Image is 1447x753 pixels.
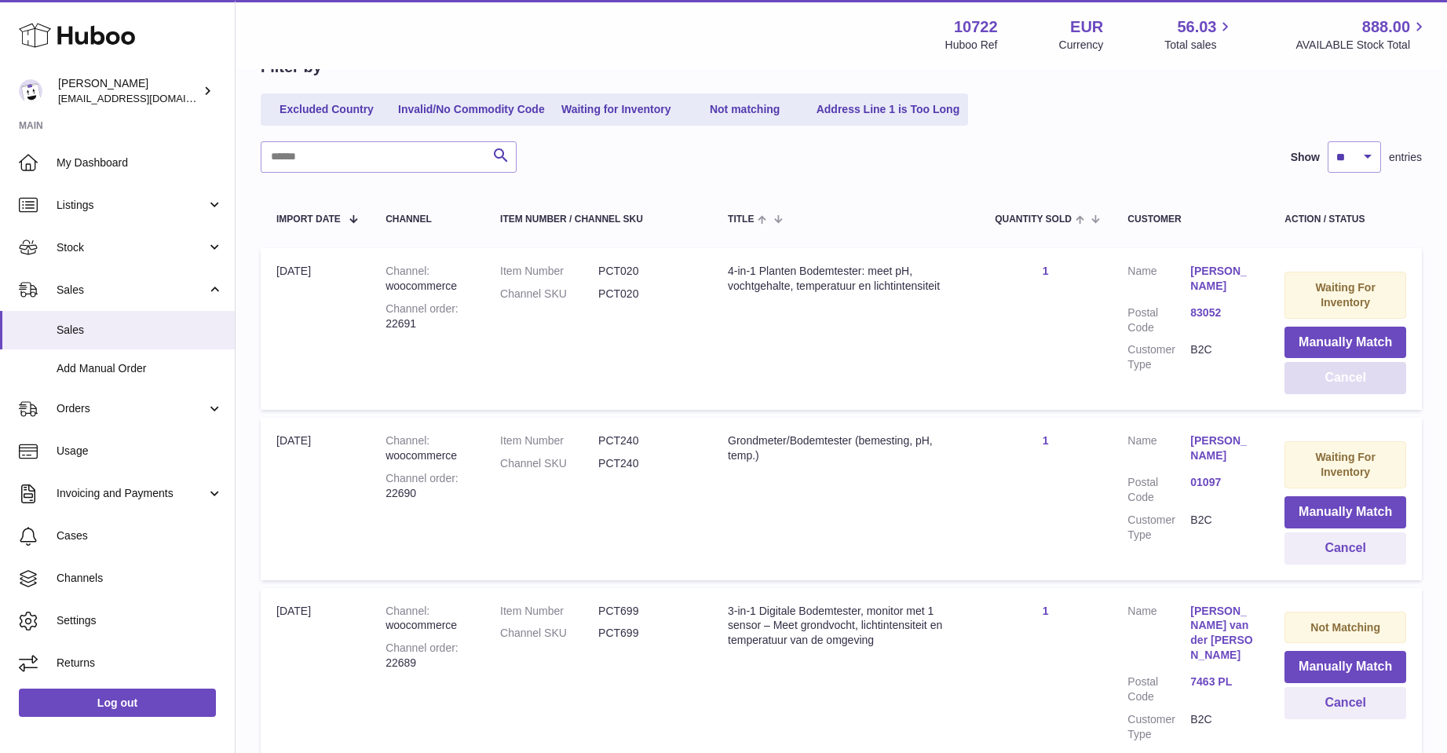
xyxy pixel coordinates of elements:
[728,433,963,463] div: Grondmeter/Bodemtester (bemesting, pH, temp.)
[57,240,206,255] span: Stock
[57,323,223,338] span: Sales
[811,97,966,122] a: Address Line 1 is Too Long
[1190,513,1253,543] dd: B2C
[1059,38,1104,53] div: Currency
[954,16,998,38] strong: 10722
[1295,38,1428,53] span: AVAILABLE Stock Total
[264,97,389,122] a: Excluded Country
[682,97,808,122] a: Not matching
[1190,604,1253,663] a: [PERSON_NAME] van der [PERSON_NAME]
[500,287,598,302] dt: Channel SKU
[386,264,469,294] div: woocommerce
[57,198,206,213] span: Listings
[598,626,696,641] dd: PCT699
[57,155,223,170] span: My Dashboard
[386,302,459,315] strong: Channel order
[1127,604,1190,667] dt: Name
[386,265,429,277] strong: Channel
[1043,265,1049,277] a: 1
[57,486,206,501] span: Invoicing and Payments
[1190,305,1253,320] a: 83052
[1284,687,1406,719] button: Cancel
[57,613,223,628] span: Settings
[386,604,469,634] div: woocommerce
[1190,342,1253,372] dd: B2C
[386,433,469,463] div: woocommerce
[1070,16,1103,38] strong: EUR
[1295,16,1428,53] a: 888.00 AVAILABLE Stock Total
[1127,712,1190,742] dt: Customer Type
[57,528,223,543] span: Cases
[19,79,42,103] img: sales@plantcaretools.com
[598,264,696,279] dd: PCT020
[1315,281,1375,309] strong: Waiting For Inventory
[728,264,963,294] div: 4-in-1 Planten Bodemtester: meet pH, vochtgehalte, temperatuur en lichtintensiteit
[500,214,696,225] div: Item Number / Channel SKU
[386,641,469,671] div: 22689
[1164,16,1234,53] a: 56.03 Total sales
[995,214,1072,225] span: Quantity Sold
[1127,433,1190,467] dt: Name
[58,92,231,104] span: [EMAIL_ADDRESS][DOMAIN_NAME]
[1043,434,1049,447] a: 1
[500,433,598,448] dt: Item Number
[19,689,216,717] a: Log out
[1190,264,1253,294] a: [PERSON_NAME]
[386,472,459,484] strong: Channel order
[57,571,223,586] span: Channels
[1284,532,1406,565] button: Cancel
[1127,475,1190,505] dt: Postal Code
[57,283,206,298] span: Sales
[1127,674,1190,704] dt: Postal Code
[57,361,223,376] span: Add Manual Order
[500,264,598,279] dt: Item Number
[1389,150,1422,165] span: entries
[1043,605,1049,617] a: 1
[393,97,550,122] a: Invalid/No Commodity Code
[1284,496,1406,528] button: Manually Match
[386,302,469,331] div: 22691
[728,214,754,225] span: Title
[57,656,223,671] span: Returns
[1362,16,1410,38] span: 888.00
[57,444,223,459] span: Usage
[386,605,429,617] strong: Channel
[1190,674,1253,689] a: 7463 PL
[598,433,696,448] dd: PCT240
[261,248,370,410] td: [DATE]
[500,456,598,471] dt: Channel SKU
[58,76,199,106] div: [PERSON_NAME]
[500,626,598,641] dt: Channel SKU
[1284,327,1406,359] button: Manually Match
[276,214,341,225] span: Import date
[1127,214,1253,225] div: Customer
[1164,38,1234,53] span: Total sales
[57,401,206,416] span: Orders
[554,97,679,122] a: Waiting for Inventory
[1127,513,1190,543] dt: Customer Type
[1190,475,1253,490] a: 01097
[1315,451,1375,478] strong: Waiting For Inventory
[728,604,963,649] div: 3-in-1 Digitale Bodemtester, monitor met 1 sensor – Meet grondvocht, lichtintensiteit en temperat...
[386,434,429,447] strong: Channel
[386,642,459,654] strong: Channel order
[598,456,696,471] dd: PCT240
[598,604,696,619] dd: PCT699
[598,287,696,302] dd: PCT020
[1310,621,1380,634] strong: Not Matching
[500,604,598,619] dt: Item Number
[1291,150,1320,165] label: Show
[386,214,469,225] div: Channel
[945,38,998,53] div: Huboo Ref
[1284,214,1406,225] div: Action / Status
[1284,651,1406,683] button: Manually Match
[1127,264,1190,298] dt: Name
[1190,433,1253,463] a: [PERSON_NAME]
[1284,362,1406,394] button: Cancel
[1177,16,1216,38] span: 56.03
[261,418,370,579] td: [DATE]
[1127,342,1190,372] dt: Customer Type
[386,471,469,501] div: 22690
[1127,305,1190,335] dt: Postal Code
[1190,712,1253,742] dd: B2C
